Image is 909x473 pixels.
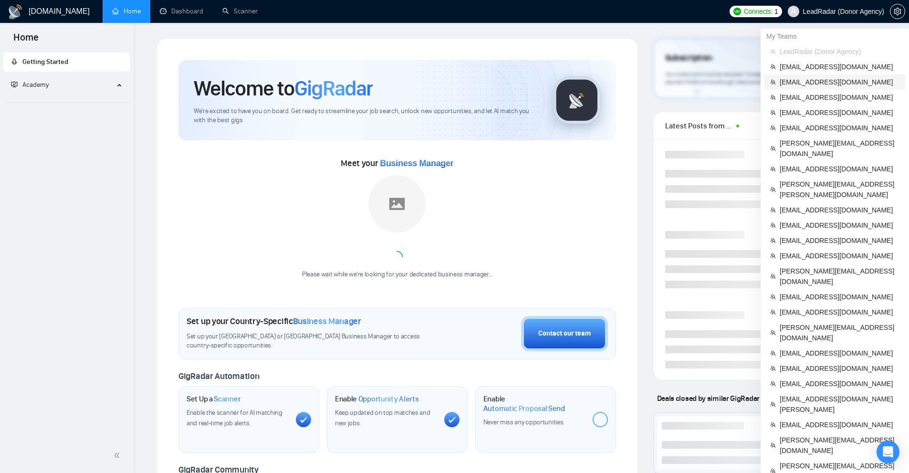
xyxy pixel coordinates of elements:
span: [EMAIL_ADDRESS][DOMAIN_NAME] [780,92,899,103]
span: team [770,309,776,315]
span: team [770,401,776,407]
li: Academy Homepage [3,98,130,105]
div: Please wait while we're looking for your dedicated business manager... [296,270,498,279]
img: logo [8,4,23,20]
span: team [770,166,776,172]
img: upwork-logo.png [733,8,741,15]
span: rocket [11,58,18,65]
span: [EMAIL_ADDRESS][DOMAIN_NAME] [780,205,899,215]
span: Home [6,31,46,51]
a: searchScanner [222,7,258,15]
span: Academy [11,81,49,89]
span: [PERSON_NAME][EMAIL_ADDRESS][DOMAIN_NAME] [780,266,899,287]
span: team [770,110,776,116]
span: [EMAIL_ADDRESS][DOMAIN_NAME] [780,77,899,87]
span: team [770,64,776,70]
span: We're excited to have you on board. Get ready to streamline your job search, unlock new opportuni... [194,107,538,125]
span: double-left [114,451,123,460]
span: user [790,8,797,15]
span: [EMAIL_ADDRESS][DOMAIN_NAME] [780,107,899,118]
span: GigRadar [294,75,373,101]
span: team [770,366,776,371]
span: Your subscription will be renewed. To keep things running smoothly, make sure your payment method... [665,71,860,86]
li: Getting Started [3,53,130,72]
span: [EMAIL_ADDRESS][DOMAIN_NAME] [780,164,899,174]
h1: Enable [483,394,585,413]
span: team [770,95,776,100]
span: Getting Started [22,58,68,66]
span: team [770,146,776,151]
span: [EMAIL_ADDRESS][DOMAIN_NAME] [780,292,899,302]
span: team [770,207,776,213]
span: fund-projection-screen [11,81,18,88]
span: [EMAIL_ADDRESS][DOMAIN_NAME] [780,220,899,231]
span: Academy [22,81,49,89]
span: team [770,49,776,54]
span: team [770,330,776,336]
span: [EMAIL_ADDRESS][DOMAIN_NAME] [780,348,899,358]
span: team [770,422,776,428]
span: [EMAIL_ADDRESS][DOMAIN_NAME] [780,378,899,389]
span: Latest Posts from the GigRadar Community [665,120,733,132]
span: team [770,79,776,85]
span: team [770,381,776,387]
div: Contact our team [538,328,591,339]
img: placeholder.png [368,175,426,232]
span: 1 [774,6,778,17]
span: [EMAIL_ADDRESS][DOMAIN_NAME] [780,235,899,246]
span: Business Manager [380,158,453,168]
span: GigRadar Automation [178,371,259,381]
span: LeadRadar (Donor Agency) [780,46,899,57]
span: Opportunity Alerts [358,394,419,404]
span: [EMAIL_ADDRESS][DOMAIN_NAME][PERSON_NAME] [780,394,899,415]
span: Set up your [GEOGRAPHIC_DATA] or [GEOGRAPHIC_DATA] Business Manager to access country-specific op... [187,332,439,350]
h1: Set up your Country-Specific [187,316,361,326]
span: Enable the scanner for AI matching and real-time job alerts. [187,409,282,427]
span: Connects: [744,6,773,17]
h1: Enable [335,394,419,404]
span: [EMAIL_ADDRESS][DOMAIN_NAME] [780,307,899,317]
h1: Welcome to [194,75,373,101]
span: loading [391,251,403,263]
span: Scanner [214,394,240,404]
span: team [770,253,776,259]
span: team [770,222,776,228]
span: Never miss any opportunities. [483,418,564,426]
a: setting [890,8,905,15]
span: [PERSON_NAME][EMAIL_ADDRESS][DOMAIN_NAME] [780,138,899,159]
button: setting [890,4,905,19]
span: [PERSON_NAME][EMAIL_ADDRESS][DOMAIN_NAME] [780,435,899,456]
span: Deals closed by similar GigRadar users [653,390,783,407]
button: Contact our team [521,316,608,351]
span: team [770,187,776,192]
span: [EMAIL_ADDRESS][DOMAIN_NAME] [780,123,899,133]
span: team [770,294,776,300]
img: gigradar-logo.png [553,76,601,124]
span: [EMAIL_ADDRESS][DOMAIN_NAME] [780,251,899,261]
span: Automatic Proposal Send [483,404,565,413]
span: team [770,125,776,131]
span: team [770,273,776,279]
span: Business Manager [293,316,361,326]
span: Subscription [665,50,712,66]
div: Open Intercom Messenger [877,441,899,463]
span: Meet your [341,158,453,168]
span: [EMAIL_ADDRESS][DOMAIN_NAME] [780,62,899,72]
span: [EMAIL_ADDRESS][DOMAIN_NAME] [780,420,899,430]
h1: Set Up a [187,394,240,404]
span: team [770,350,776,356]
span: team [770,442,776,448]
div: My Teams [761,29,909,44]
span: Keep updated on top matches and new jobs. [335,409,430,427]
span: [PERSON_NAME][EMAIL_ADDRESS][DOMAIN_NAME] [780,322,899,343]
span: [PERSON_NAME][EMAIL_ADDRESS][PERSON_NAME][DOMAIN_NAME] [780,179,899,200]
a: dashboardDashboard [160,7,203,15]
span: [EMAIL_ADDRESS][DOMAIN_NAME] [780,363,899,374]
span: team [770,238,776,243]
a: homeHome [112,7,141,15]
